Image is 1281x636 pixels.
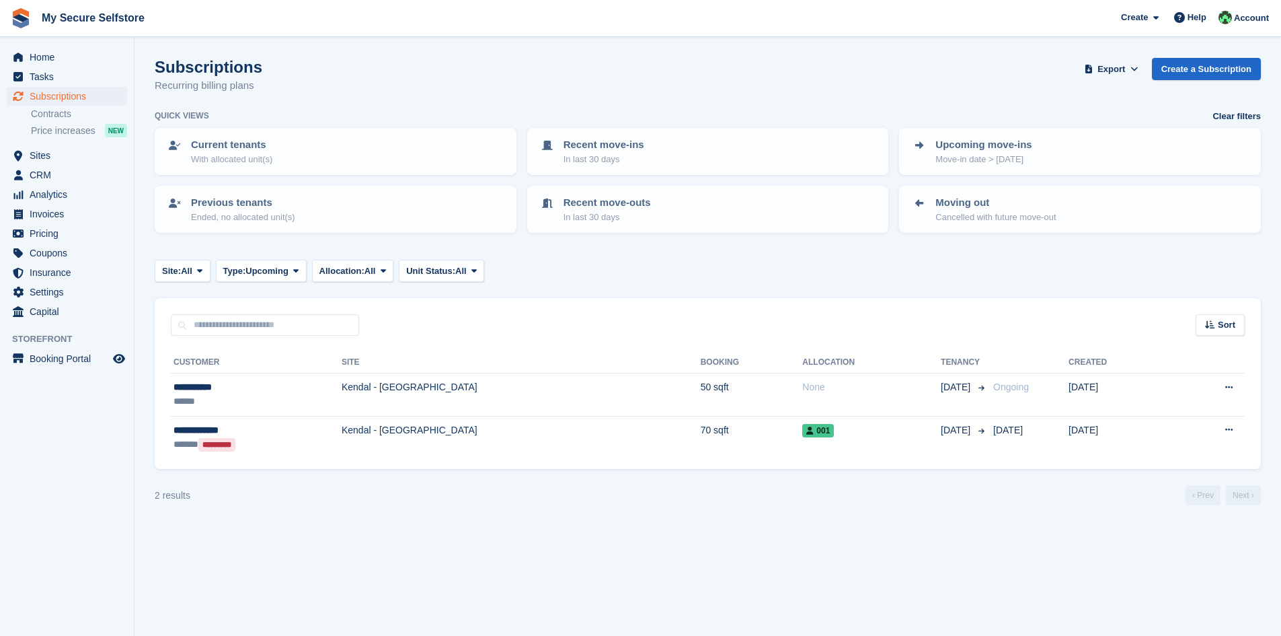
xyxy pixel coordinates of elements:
nav: Page [1183,485,1264,505]
span: Subscriptions [30,87,110,106]
span: Invoices [30,205,110,223]
a: Recent move-outs In last 30 days [529,187,888,232]
span: Sites [30,146,110,165]
a: menu [7,146,127,165]
button: Site: All [155,260,210,282]
span: Pricing [30,224,110,243]
td: 70 sqft [701,416,803,458]
span: Storefront [12,332,134,346]
td: [DATE] [1069,416,1170,458]
th: Site [342,352,701,374]
a: menu [7,185,127,204]
span: Sort [1218,318,1235,332]
a: menu [7,244,127,262]
th: Booking [701,352,803,374]
img: Greg Allsopp [1218,11,1232,24]
span: Create [1121,11,1148,24]
span: Ongoing [993,382,1029,392]
span: [DATE] [941,380,973,394]
a: Previous tenants Ended, no allocated unit(s) [156,187,515,232]
a: menu [7,67,127,86]
p: Ended, no allocated unit(s) [191,211,295,224]
th: Customer [171,352,342,374]
span: Coupons [30,244,110,262]
span: Capital [30,302,110,321]
div: NEW [105,124,127,137]
td: Kendal - [GEOGRAPHIC_DATA] [342,374,701,417]
a: Upcoming move-ins Move-in date > [DATE] [900,129,1259,174]
a: menu [7,87,127,106]
th: Allocation [802,352,941,374]
a: menu [7,205,127,223]
span: All [364,264,376,278]
p: Moving out [935,195,1056,211]
a: Next [1226,485,1261,505]
p: Recent move-outs [564,195,651,211]
th: Created [1069,352,1170,374]
button: Export [1082,58,1141,80]
p: Previous tenants [191,195,295,211]
span: Insurance [30,263,110,282]
a: My Secure Selfstore [36,7,150,29]
p: Recurring billing plans [155,78,262,94]
a: Preview store [111,351,127,367]
p: Cancelled with future move-out [935,211,1056,224]
div: 2 results [155,489,190,503]
a: Moving out Cancelled with future move-out [900,187,1259,232]
span: Export [1097,63,1125,76]
th: Tenancy [941,352,988,374]
span: Upcoming [245,264,288,278]
span: Analytics [30,185,110,204]
span: All [181,264,192,278]
span: Site: [162,264,181,278]
span: Settings [30,283,110,302]
h1: Subscriptions [155,58,262,76]
a: Price increases NEW [31,123,127,138]
a: Recent move-ins In last 30 days [529,129,888,174]
span: 001 [802,424,834,437]
a: Current tenants With allocated unit(s) [156,129,515,174]
p: With allocated unit(s) [191,153,272,166]
span: Unit Status: [406,264,455,278]
p: In last 30 days [564,153,644,166]
a: menu [7,263,127,282]
p: Current tenants [191,137,272,153]
span: Booking Portal [30,349,110,368]
span: [DATE] [941,423,973,437]
span: Tasks [30,67,110,86]
a: Clear filters [1212,110,1261,123]
a: menu [7,349,127,368]
button: Type: Upcoming [216,260,307,282]
button: Allocation: All [312,260,394,282]
p: In last 30 days [564,211,651,224]
img: stora-icon-8386f47178a22dfd0bd8f6a31ec36ba5ce8667c1dd55bd0f319d3a0aa187defe.svg [11,8,31,28]
span: Type: [223,264,246,278]
span: Home [30,48,110,67]
h6: Quick views [155,110,209,122]
span: Price increases [31,125,95,137]
a: Contracts [31,108,127,120]
span: Account [1234,11,1269,25]
span: CRM [30,166,110,184]
a: menu [7,224,127,243]
p: Recent move-ins [564,137,644,153]
span: Help [1188,11,1206,24]
a: menu [7,48,127,67]
span: [DATE] [993,425,1023,435]
p: Upcoming move-ins [935,137,1032,153]
td: [DATE] [1069,374,1170,417]
a: menu [7,166,127,184]
a: menu [7,283,127,302]
a: Create a Subscription [1152,58,1261,80]
td: Kendal - [GEOGRAPHIC_DATA] [342,416,701,458]
td: 50 sqft [701,374,803,417]
span: Allocation: [319,264,364,278]
button: Unit Status: All [399,260,484,282]
a: menu [7,302,127,321]
a: Previous [1186,485,1220,505]
p: Move-in date > [DATE] [935,153,1032,166]
div: None [802,380,941,394]
span: All [455,264,467,278]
